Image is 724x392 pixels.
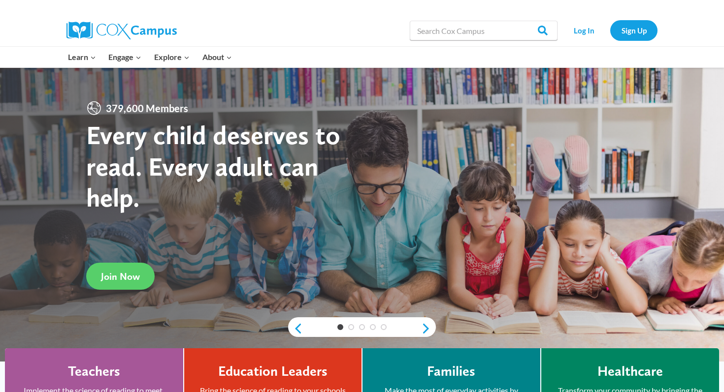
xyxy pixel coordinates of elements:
span: About [202,51,232,63]
h4: Teachers [68,363,120,380]
span: Learn [68,51,96,63]
nav: Primary Navigation [62,47,238,67]
a: 2 [348,324,354,330]
strong: Every child deserves to read. Every adult can help. [86,119,340,213]
a: previous [288,323,303,334]
a: Log In [562,20,605,40]
span: Explore [154,51,190,63]
input: Search Cox Campus [410,21,558,40]
span: Join Now [101,271,140,282]
h4: Healthcare [597,363,663,380]
a: next [421,323,436,334]
h4: Education Leaders [218,363,328,380]
a: 1 [337,324,343,330]
h4: Families [427,363,475,380]
span: Engage [108,51,141,63]
a: 4 [370,324,376,330]
img: Cox Campus [66,22,177,39]
a: Sign Up [610,20,658,40]
a: 3 [359,324,365,330]
nav: Secondary Navigation [562,20,658,40]
span: 379,600 Members [102,100,192,116]
a: 5 [381,324,387,330]
div: content slider buttons [288,319,436,338]
a: Join Now [86,263,155,290]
